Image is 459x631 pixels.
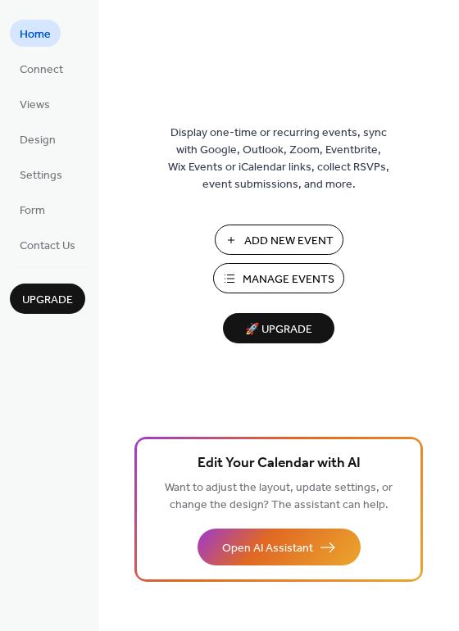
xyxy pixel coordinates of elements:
[10,125,66,152] a: Design
[20,132,56,149] span: Design
[168,125,389,193] span: Display one-time or recurring events, sync with Google, Outlook, Zoom, Eventbrite, Wix Events or ...
[20,26,51,43] span: Home
[198,529,361,565] button: Open AI Assistant
[10,231,85,258] a: Contact Us
[198,452,361,475] span: Edit Your Calendar with AI
[22,292,73,309] span: Upgrade
[10,284,85,314] button: Upgrade
[20,61,63,79] span: Connect
[20,167,62,184] span: Settings
[20,238,75,255] span: Contact Us
[223,313,334,343] button: 🚀 Upgrade
[244,233,334,250] span: Add New Event
[213,263,344,293] button: Manage Events
[165,477,393,516] span: Want to adjust the layout, update settings, or change the design? The assistant can help.
[10,20,61,47] a: Home
[20,202,45,220] span: Form
[10,196,55,223] a: Form
[215,225,343,255] button: Add New Event
[10,55,73,82] a: Connect
[10,161,72,188] a: Settings
[222,540,313,557] span: Open AI Assistant
[233,319,325,341] span: 🚀 Upgrade
[10,90,60,117] a: Views
[20,97,50,114] span: Views
[243,271,334,288] span: Manage Events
